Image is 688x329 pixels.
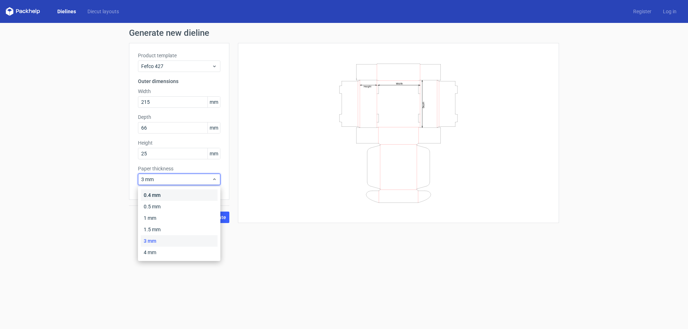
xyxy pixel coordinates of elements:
h3: Outer dimensions [138,78,220,85]
div: 0.5 mm [141,201,218,212]
a: Diecut layouts [82,8,125,15]
span: 3 mm [141,176,212,183]
div: 4 mm [141,247,218,258]
text: Height [364,85,371,88]
div: 1.5 mm [141,224,218,235]
span: mm [207,122,220,133]
a: Dielines [52,8,82,15]
span: Fefco 427 [141,63,212,70]
text: Depth [422,101,425,108]
h1: Generate new dieline [129,29,559,37]
span: mm [207,97,220,107]
label: Height [138,139,220,146]
div: 1 mm [141,212,218,224]
label: Depth [138,113,220,121]
label: Paper thickness [138,165,220,172]
text: Width [396,82,403,85]
label: Product template [138,52,220,59]
span: mm [207,148,220,159]
a: Log in [657,8,682,15]
a: Register [627,8,657,15]
div: 3 mm [141,235,218,247]
div: 0.4 mm [141,189,218,201]
label: Width [138,88,220,95]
